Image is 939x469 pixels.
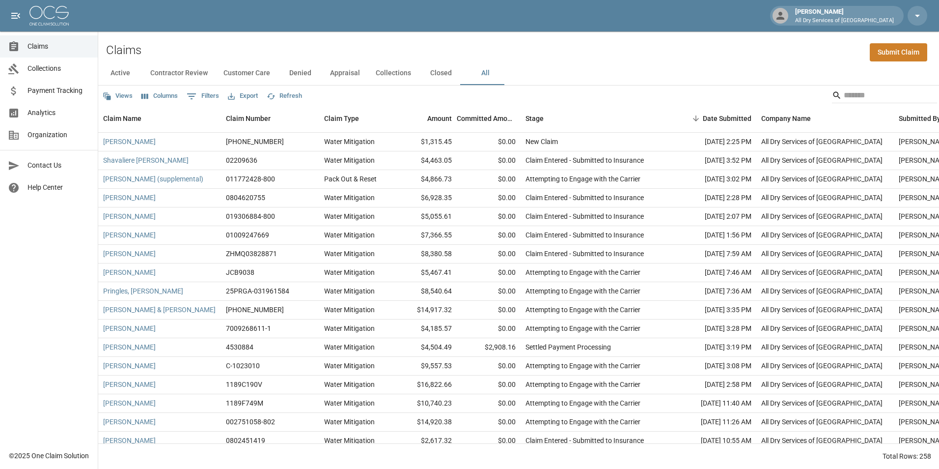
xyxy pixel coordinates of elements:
button: Refresh [264,88,304,104]
div: Water Mitigation [324,305,375,315]
div: [DATE] 3:52 PM [668,151,756,170]
div: Stage [521,105,668,132]
div: [DATE] 11:26 AM [668,413,756,432]
a: [PERSON_NAME] [103,193,156,203]
button: Export [225,88,260,104]
button: Show filters [184,88,221,104]
div: [DATE] 7:59 AM [668,245,756,264]
span: Help Center [28,182,90,193]
div: All Dry Services of Atlanta [761,417,883,427]
img: ocs-logo-white-transparent.png [29,6,69,26]
div: $0.00 [457,189,521,207]
div: Attempting to Engage with the Carrier [525,305,640,315]
div: $0.00 [457,357,521,376]
div: All Dry Services of Atlanta [761,155,883,165]
div: Water Mitigation [324,155,375,165]
div: $5,467.41 [393,264,457,282]
div: Claim Entered - Submitted to Insurance [525,193,644,203]
div: Attempting to Engage with the Carrier [525,398,640,408]
div: 011772428-800 [226,174,275,184]
div: Attempting to Engage with the Carrier [525,286,640,296]
div: $5,055.61 [393,207,457,226]
div: [DATE] 11:40 AM [668,394,756,413]
div: Water Mitigation [324,342,375,352]
button: Views [100,88,135,104]
a: [PERSON_NAME] [103,137,156,147]
div: Committed Amount [457,105,516,132]
a: [PERSON_NAME] [103,267,156,277]
button: Contractor Review [142,61,216,85]
div: 019306884-800 [226,211,275,221]
a: Shavaliere [PERSON_NAME] [103,155,189,165]
div: Water Mitigation [324,323,375,333]
a: [PERSON_NAME] [103,417,156,427]
div: Claim Entered - Submitted to Insurance [525,211,644,221]
a: [PERSON_NAME] [103,398,156,408]
div: [DATE] 7:46 AM [668,264,756,282]
div: All Dry Services of Atlanta [761,137,883,147]
div: [DATE] 3:02 PM [668,170,756,189]
div: $0.00 [457,133,521,151]
div: Claim Name [98,105,221,132]
div: Water Mitigation [324,230,375,240]
div: Settled Payment Processing [525,342,611,352]
a: [PERSON_NAME] [103,380,156,389]
div: Company Name [756,105,894,132]
a: [PERSON_NAME] [103,436,156,445]
div: All Dry Services of Atlanta [761,380,883,389]
div: $6,928.35 [393,189,457,207]
div: JCB9038 [226,267,254,277]
button: All [463,61,507,85]
div: dynamic tabs [98,61,939,85]
div: Amount [393,105,457,132]
a: [PERSON_NAME] [103,361,156,371]
div: Water Mitigation [324,380,375,389]
div: Total Rows: 258 [883,451,931,461]
div: C-1023010 [226,361,260,371]
div: Claim Type [324,105,359,132]
div: Water Mitigation [324,286,375,296]
div: New Claim [525,137,558,147]
div: Attempting to Engage with the Carrier [525,417,640,427]
div: $14,917.32 [393,301,457,320]
div: [PERSON_NAME] [791,7,898,25]
div: Attempting to Engage with the Carrier [525,361,640,371]
div: ZHMQ03828871 [226,249,277,259]
div: $2,908.16 [457,338,521,357]
div: Claim Entered - Submitted to Insurance [525,155,644,165]
a: [PERSON_NAME] (supplemental) [103,174,203,184]
button: Sort [689,112,703,125]
div: 4530884 [226,342,253,352]
div: $7,366.55 [393,226,457,245]
a: [PERSON_NAME] [103,249,156,259]
button: open drawer [6,6,26,26]
div: Claim Number [221,105,319,132]
div: All Dry Services of Atlanta [761,342,883,352]
div: Water Mitigation [324,436,375,445]
div: Water Mitigation [324,417,375,427]
div: Attempting to Engage with the Carrier [525,267,640,277]
div: $0.00 [457,264,521,282]
div: All Dry Services of Atlanta [761,193,883,203]
a: [PERSON_NAME] [103,323,156,333]
div: Attempting to Engage with the Carrier [525,380,640,389]
div: Date Submitted [668,105,756,132]
div: $4,463.05 [393,151,457,170]
a: [PERSON_NAME] [103,342,156,352]
div: Water Mitigation [324,193,375,203]
div: 0802451419 [226,436,265,445]
button: Customer Care [216,61,278,85]
div: [DATE] 3:08 PM [668,357,756,376]
span: Organization [28,130,90,140]
a: Submit Claim [870,43,927,61]
div: 1189C190V [226,380,262,389]
button: Active [98,61,142,85]
div: Claim Type [319,105,393,132]
span: Collections [28,63,90,74]
div: [DATE] 3:19 PM [668,338,756,357]
div: [DATE] 2:25 PM [668,133,756,151]
div: [DATE] 10:55 AM [668,432,756,450]
div: All Dry Services of Atlanta [761,398,883,408]
button: Appraisal [322,61,368,85]
div: 02209636 [226,155,257,165]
